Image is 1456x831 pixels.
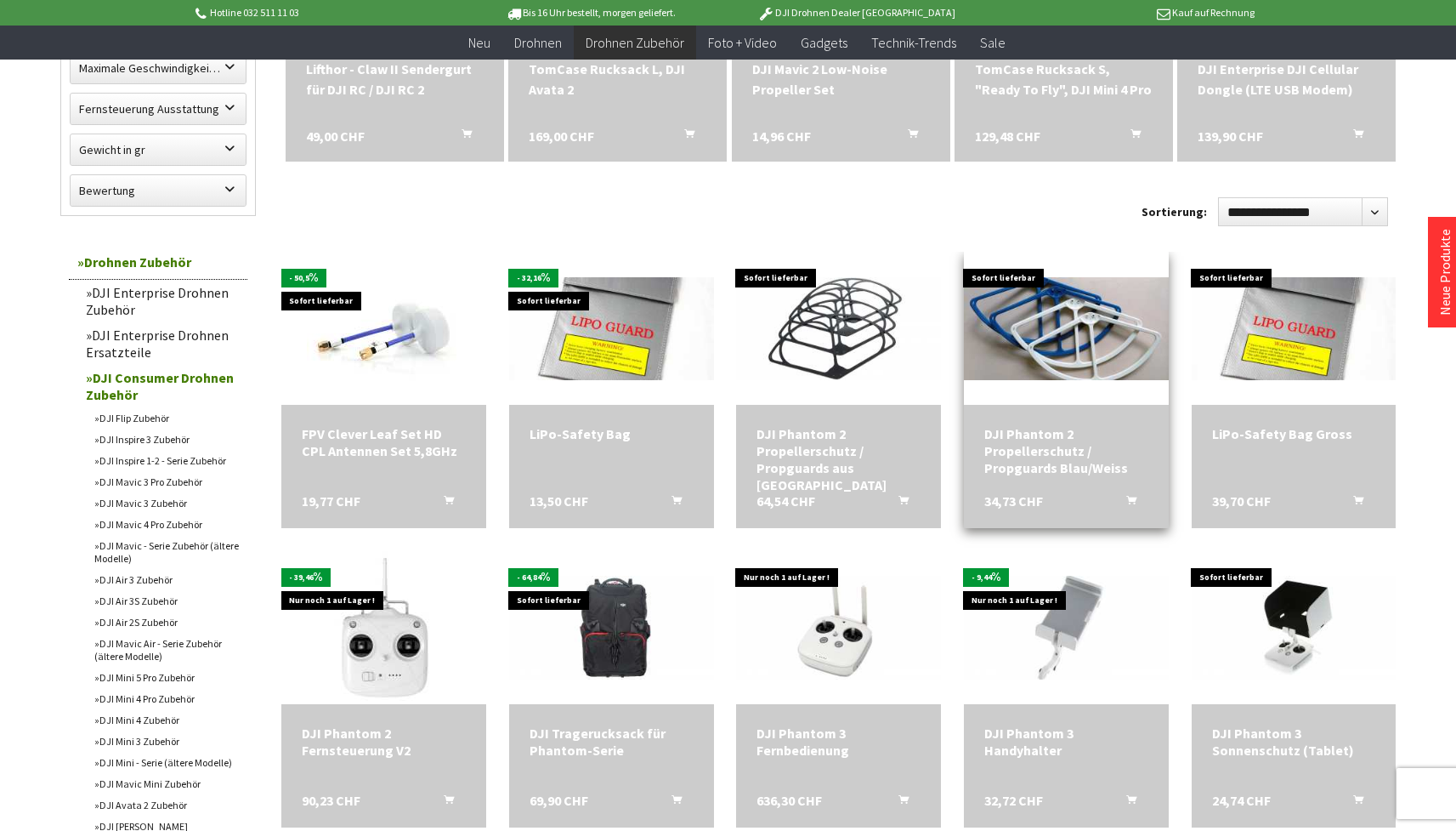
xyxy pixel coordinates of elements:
[1333,126,1374,148] button: In den Warenkorb
[708,34,777,51] span: Foto + Video
[509,576,714,679] img: DJI Tragerucksack für Phantom-Serie
[878,792,919,814] button: In den Warenkorb
[306,126,365,146] span: 49,00 CHF
[878,492,919,515] button: In den Warenkorb
[1212,492,1271,509] span: 39,70 CHF
[86,429,247,450] a: DJI Inspire 3 Zubehör
[989,3,1255,23] p: Kauf auf Rechnung
[1142,198,1207,225] label: Sortierung:
[302,725,466,759] div: DJI Phantom 2 Fernsteuerung V2
[723,3,989,23] p: DJI Drohnen Dealer [GEOGRAPHIC_DATA]
[1212,425,1376,442] a: LiPo-Safety Bag Gross 39,70 CHF In den Warenkorb
[71,134,246,165] label: Gewicht in gr
[530,725,694,759] div: DJI Tragerucksack für Phantom-Serie
[529,59,706,100] div: TomCase Rucksack L, DJI Avata 2
[964,277,1169,380] img: DJI Phantom 2 Propellerschutz / Propguards Blau/Weiss
[71,53,246,83] label: Maximale Geschwindigkeit in km/h
[752,59,930,100] div: DJI Mavic 2 Low-Noise Propeller Set
[964,576,1169,679] img: DJI Phantom 3 Handyhalter
[306,59,484,100] a: Lifthor - Claw II Sendergurt für DJI RC / DJI RC 2 49,00 CHF In den Warenkorb
[530,425,694,442] a: LiPo-Safety Bag 13,50 CHF In den Warenkorb
[86,633,247,667] a: DJI Mavic Air - Serie Zubehör (ältere Modelle)
[801,34,847,51] span: Gadgets
[86,471,247,492] a: DJI Mavic 3 Pro Zubehör
[86,688,247,709] a: DJI Mini 4 Pro Zubehör
[651,792,692,814] button: In den Warenkorb
[871,34,956,51] span: Technik-Trends
[736,576,941,679] img: DJI Phantom 3 Fernbedienung
[306,59,484,100] div: Lifthor - Claw II Sendergurt für DJI RC / DJI RC 2
[1436,229,1453,316] a: Neue Produkte
[736,277,941,380] img: DJI Phantom 2 Propellerschutz / Propguards aus Karbon
[887,126,928,148] button: In den Warenkorb
[302,425,466,459] div: FPV Clever Leaf Set HD CPL Antennen Set 5,8GHz
[307,252,460,405] img: FPV Clever Leaf Set HD CPL Antennen Set 5,8GHz
[302,792,360,809] span: 90,23 CHF
[86,667,247,688] a: DJI Mini 5 Pro Zubehör
[574,26,696,60] a: Drohnen Zubehör
[1106,492,1147,515] button: In den Warenkorb
[86,731,247,752] a: DJI Mini 3 Zubehör
[529,126,594,146] span: 169,00 CHF
[530,792,588,809] span: 69,90 CHF
[86,407,247,429] a: DJI Flip Zubehör
[1333,492,1374,515] button: In den Warenkorb
[1212,725,1376,759] a: DJI Phantom 3 Sonnenschutz (Tablet) 24,74 CHF In den Warenkorb
[1212,725,1376,759] div: DJI Phantom 3 Sonnenschutz (Tablet)
[86,514,247,535] a: DJI Mavic 4 Pro Zubehör
[752,126,811,146] span: 14,96 CHF
[1110,126,1151,148] button: In den Warenkorb
[859,26,968,60] a: Technik-Trends
[77,280,247,322] a: DJI Enterprise Drohnen Zubehör
[86,450,247,471] a: DJI Inspire 1-2 - Serie Zubehör
[86,535,247,569] a: DJI Mavic - Serie Zubehör (ältere Modelle)
[302,725,466,759] a: DJI Phantom 2 Fernsteuerung V2 90,23 CHF In den Warenkorb
[1192,576,1397,679] img: DJI Phantom 3 Sonnenschutz (Tablet)
[984,725,1148,759] div: DJI Phantom 3 Handyhalter
[1106,792,1147,814] button: In den Warenkorb
[86,709,247,731] a: DJI Mini 4 Zubehör
[975,59,1153,100] a: TomCase Rucksack S, "Ready To Fly", DJI Mini 4 Pro 129,48 CHF In den Warenkorb
[789,26,859,60] a: Gadgets
[71,175,246,206] label: Bewertung
[456,26,502,60] a: Neu
[1198,59,1375,100] a: DJI Enterprise DJI Cellular Dongle (LTE USB Modem) 139,90 CHF In den Warenkorb
[1212,425,1376,442] div: LiPo-Safety Bag Gross
[586,34,684,51] span: Drohnen Zubehör
[193,3,458,23] p: Hotline 032 511 11 03
[756,792,822,809] span: 636,30 CHF
[530,492,588,509] span: 13,50 CHF
[756,725,921,759] a: DJI Phantom 3 Fernbedienung 636,30 CHF In den Warenkorb
[696,26,789,60] a: Foto + Video
[529,59,706,100] a: TomCase Rucksack L, DJI Avata 2 169,00 CHF In den Warenkorb
[302,425,466,459] a: FPV Clever Leaf Set HD CPL Antennen Set 5,8GHz 19,77 CHF In den Warenkorb
[86,752,247,773] a: DJI Mini - Serie (ältere Modelle)
[71,94,246,124] label: Fernsteuerung Ausstattung
[984,425,1148,476] a: DJI Phantom 2 Propellerschutz / Propguards Blau/Weiss 34,73 CHF In den Warenkorb
[984,492,1043,509] span: 34,73 CHF
[69,245,247,280] a: Drohnen Zubehör
[980,34,1006,51] span: Sale
[651,492,692,515] button: In den Warenkorb
[468,34,490,51] span: Neu
[86,492,247,514] a: DJI Mavic 3 Zubehör
[86,794,247,816] a: DJI Avata 2 Zubehör
[86,773,247,794] a: DJI Mavic Mini Zubehör
[514,34,562,51] span: Drohnen
[1333,792,1374,814] button: In den Warenkorb
[968,26,1017,60] a: Sale
[302,492,360,509] span: 19,77 CHF
[756,492,815,509] span: 64,54 CHF
[984,425,1148,476] div: DJI Phantom 2 Propellerschutz / Propguards Blau/Weiss
[1192,277,1397,380] img: LiPo-Safety Bag Gross
[975,126,1040,146] span: 129,48 CHF
[423,492,464,515] button: In den Warenkorb
[975,59,1153,100] div: TomCase Rucksack S, "Ready To Fly", DJI Mini 4 Pro
[1198,59,1375,100] div: DJI Enterprise DJI Cellular Dongle (LTE USB Modem)
[530,725,694,759] a: DJI Tragerucksack für Phantom-Serie 69,90 CHF In den Warenkorb
[530,425,694,442] div: LiPo-Safety Bag
[984,725,1148,759] a: DJI Phantom 3 Handyhalter 32,72 CHF In den Warenkorb
[86,569,247,590] a: DJI Air 3 Zubehör
[756,425,921,493] a: DJI Phantom 2 Propellerschutz / Propguards aus [GEOGRAPHIC_DATA] 64,54 CHF In den Warenkorb
[756,425,921,493] div: DJI Phantom 2 Propellerschutz / Propguards aus [GEOGRAPHIC_DATA]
